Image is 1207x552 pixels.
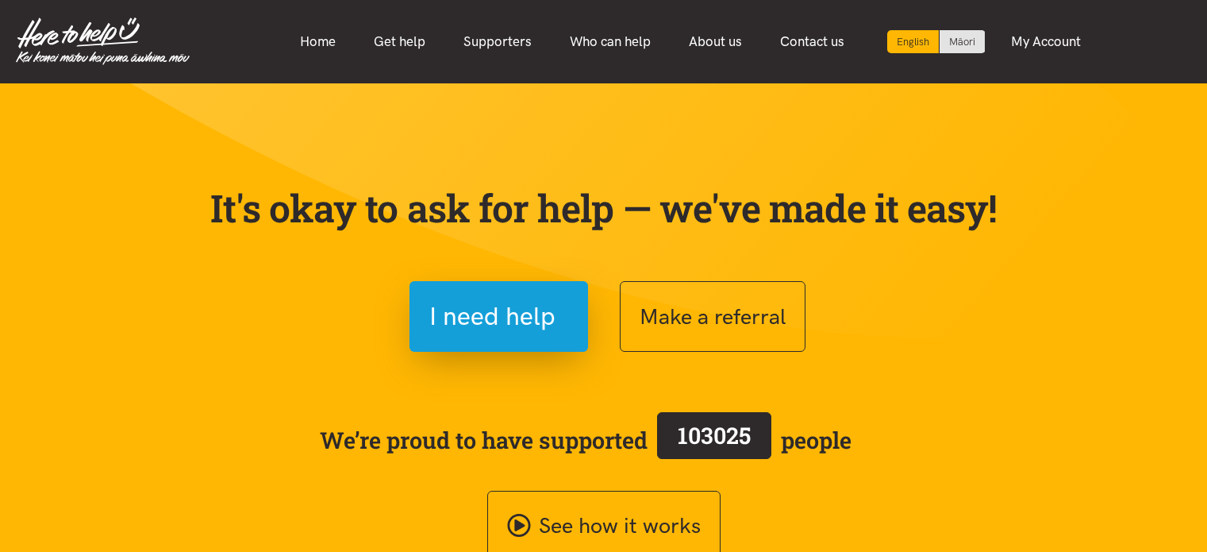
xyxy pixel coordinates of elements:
[887,30,986,53] div: Language toggle
[207,185,1001,231] p: It's okay to ask for help — we've made it easy!
[409,281,588,352] button: I need help
[16,17,190,65] img: Home
[678,420,751,450] span: 103025
[648,409,781,471] a: 103025
[551,25,670,59] a: Who can help
[281,25,355,59] a: Home
[670,25,761,59] a: About us
[320,409,851,471] span: We’re proud to have supported people
[992,25,1100,59] a: My Account
[444,25,551,59] a: Supporters
[429,296,555,337] span: I need help
[887,30,940,53] div: Current language
[620,281,805,352] button: Make a referral
[761,25,863,59] a: Contact us
[355,25,444,59] a: Get help
[940,30,985,53] a: Switch to Te Reo Māori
